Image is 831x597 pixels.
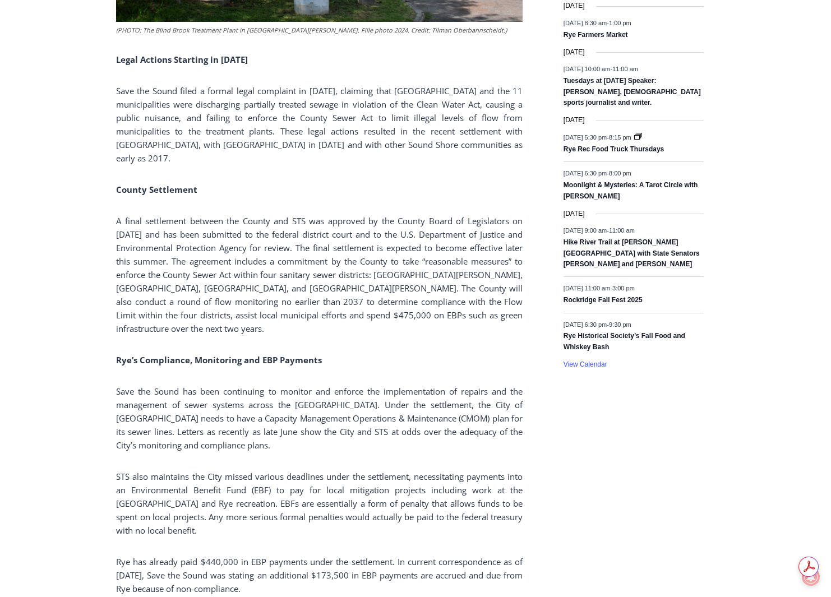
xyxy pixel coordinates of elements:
span: 8:15 pm [609,133,631,140]
time: - [564,321,631,327]
b: Rye’s Compliance, Monitoring and EBP Payments [116,354,322,365]
time: [DATE] [564,115,585,126]
time: - [564,19,631,26]
span: Rye has already paid $440,000 in EBP payments under the settlement. In current correspondence as ... [116,556,523,594]
a: Rye Historical Society’s Fall Food and Whiskey Bash [564,332,685,351]
time: - [564,133,633,140]
span: Save the Sound has been continuing to monitor and enforce the implementation of repairs and the m... [116,386,523,451]
span: 8:00 pm [609,170,631,177]
time: [DATE] [564,47,585,58]
span: 9:30 pm [609,321,631,327]
time: - [564,285,635,291]
time: - [564,66,638,72]
a: Rye Rec Food Truck Thursdays [564,145,664,154]
time: [DATE] [564,209,585,219]
span: 1:00 pm [609,19,631,26]
span: 3:00 pm [612,285,635,291]
span: [DATE] 9:00 am [564,227,607,234]
figcaption: (PHOTO: The Blind Brook Treatment Plant in [GEOGRAPHIC_DATA][PERSON_NAME]. Fille photo 2024. Cred... [116,25,523,35]
span: STS also maintains the City missed various deadlines under the settlement, necessitating payments... [116,471,523,536]
time: - [564,227,635,234]
a: Moonlight & Mysteries: A Tarot Circle with [PERSON_NAME] [564,181,698,201]
a: View Calendar [564,360,607,369]
span: [DATE] 5:30 pm [564,133,607,140]
time: - [564,170,631,177]
a: Rye Farmers Market [564,31,628,40]
time: [DATE] [564,1,585,11]
span: [DATE] 8:30 am [564,19,607,26]
span: [DATE] 6:30 pm [564,321,607,327]
span: [DATE] 10:00 am [564,66,611,72]
a: Rockridge Fall Fest 2025 [564,296,643,305]
span: Save the Sound filed a formal legal complaint in [DATE], claiming that [GEOGRAPHIC_DATA] and the ... [116,85,523,164]
span: 11:00 am [609,227,635,234]
a: Intern @ [DOMAIN_NAME] [270,109,543,140]
a: Tuesdays at [DATE] Speaker: [PERSON_NAME], [DEMOGRAPHIC_DATA] sports journalist and writer. [564,77,701,108]
span: [DATE] 11:00 am [564,285,611,291]
a: Hike River Trail at [PERSON_NAME][GEOGRAPHIC_DATA] with State Senators [PERSON_NAME] and [PERSON_... [564,238,700,269]
div: "[PERSON_NAME] and I covered the [DATE] Parade, which was a really eye opening experience as I ha... [283,1,530,109]
b: Legal Actions Starting in [DATE] [116,54,248,65]
span: Intern @ [DOMAIN_NAME] [293,112,520,137]
span: [DATE] 6:30 pm [564,170,607,177]
span: A final settlement between the County and STS was approved by the County Board of Legislators on ... [116,215,523,334]
b: County Settlement [116,184,197,195]
span: 11:00 am [612,66,638,72]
